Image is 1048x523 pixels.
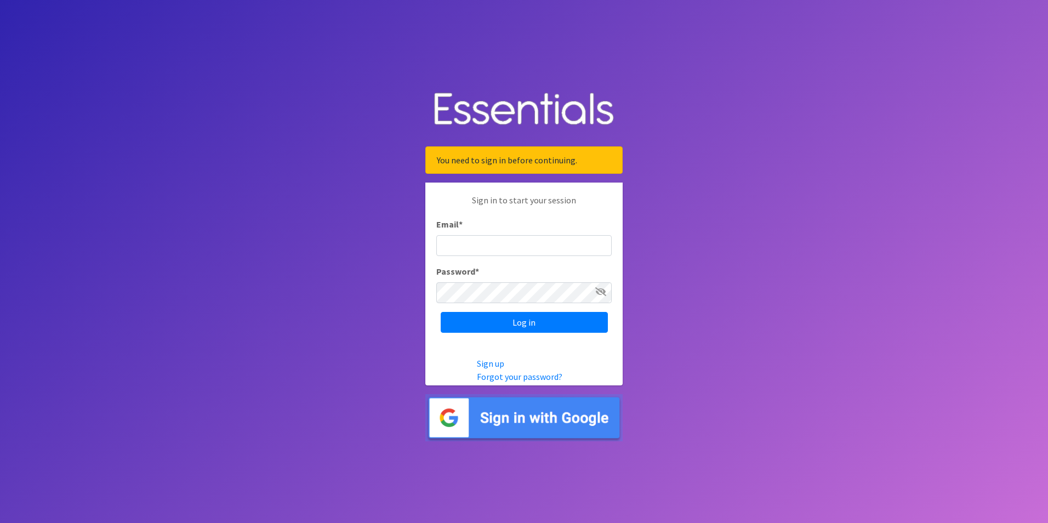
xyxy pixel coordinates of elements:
[459,219,463,230] abbr: required
[425,82,623,138] img: Human Essentials
[477,371,562,382] a: Forgot your password?
[436,218,463,231] label: Email
[436,265,479,278] label: Password
[425,394,623,442] img: Sign in with Google
[475,266,479,277] abbr: required
[436,194,612,218] p: Sign in to start your session
[441,312,608,333] input: Log in
[477,358,504,369] a: Sign up
[425,146,623,174] div: You need to sign in before continuing.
